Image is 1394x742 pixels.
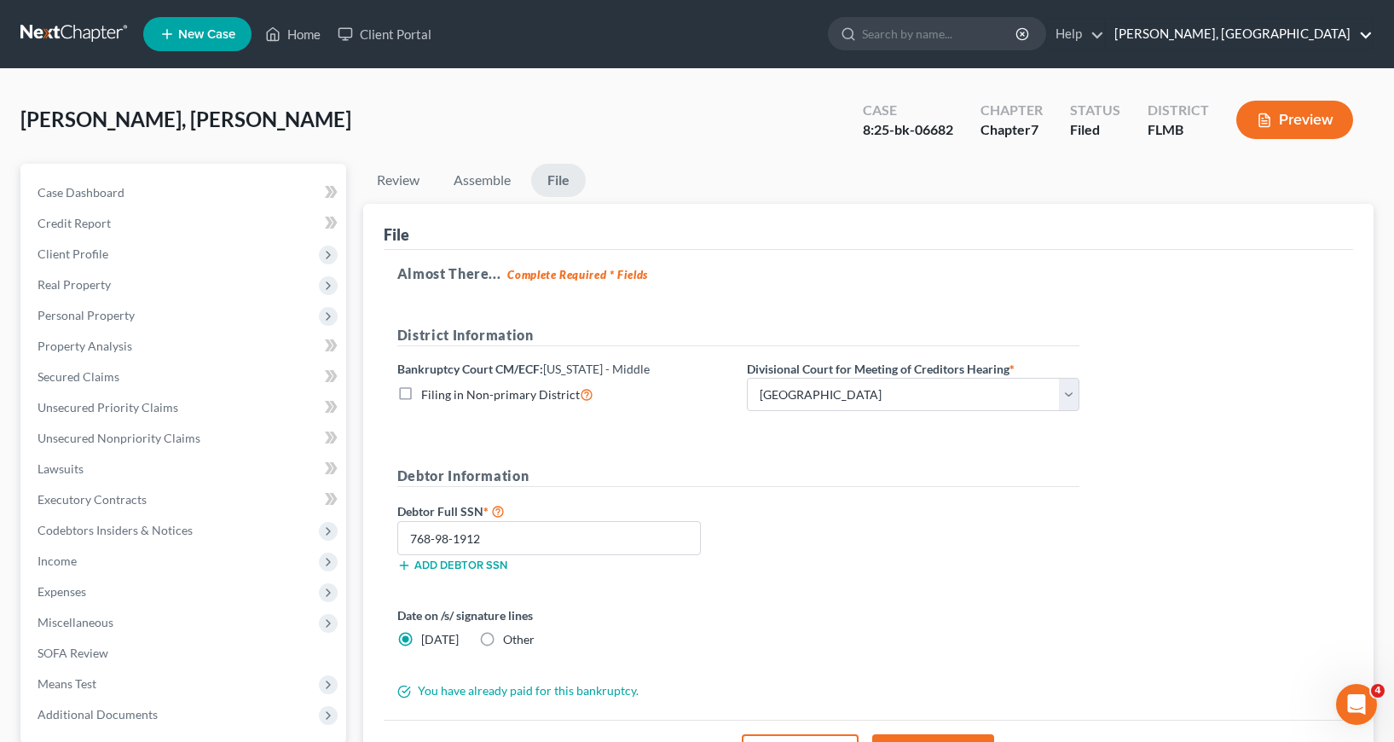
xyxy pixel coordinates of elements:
[178,28,235,41] span: New Case
[421,632,459,646] span: [DATE]
[38,554,77,568] span: Income
[980,120,1043,140] div: Chapter
[24,638,346,669] a: SOFA Review
[24,392,346,423] a: Unsecured Priority Claims
[24,331,346,362] a: Property Analysis
[503,632,535,646] span: Other
[24,362,346,392] a: Secured Claims
[38,431,200,445] span: Unsecured Nonpriority Claims
[421,387,580,402] span: Filing in Non-primary District
[543,362,650,376] span: [US_STATE] - Middle
[38,492,147,507] span: Executory Contracts
[397,264,1339,284] h5: Almost There...
[1031,121,1038,137] span: 7
[1148,120,1209,140] div: FLMB
[440,164,524,197] a: Assemble
[980,101,1043,120] div: Chapter
[38,339,132,353] span: Property Analysis
[38,646,108,660] span: SOFA Review
[38,676,96,691] span: Means Test
[38,584,86,599] span: Expenses
[24,208,346,239] a: Credit Report
[1336,684,1377,725] iframe: Intercom live chat
[397,325,1079,346] h5: District Information
[38,400,178,414] span: Unsecured Priority Claims
[1236,101,1353,139] button: Preview
[389,501,738,521] label: Debtor Full SSN
[38,277,111,292] span: Real Property
[38,246,108,261] span: Client Profile
[384,224,409,245] div: File
[507,268,648,281] strong: Complete Required * Fields
[863,120,953,140] div: 8:25-bk-06682
[38,308,135,322] span: Personal Property
[531,164,586,197] a: File
[38,216,111,230] span: Credit Report
[257,19,329,49] a: Home
[397,466,1079,487] h5: Debtor Information
[862,18,1018,49] input: Search by name...
[1070,101,1120,120] div: Status
[397,606,730,624] label: Date on /s/ signature lines
[24,177,346,208] a: Case Dashboard
[1371,684,1385,698] span: 4
[1106,19,1373,49] a: [PERSON_NAME], [GEOGRAPHIC_DATA]
[863,101,953,120] div: Case
[38,369,119,384] span: Secured Claims
[397,559,507,572] button: Add debtor SSN
[24,454,346,484] a: Lawsuits
[38,707,158,722] span: Additional Documents
[1047,19,1104,49] a: Help
[363,164,433,197] a: Review
[24,423,346,454] a: Unsecured Nonpriority Claims
[38,185,124,200] span: Case Dashboard
[38,523,193,537] span: Codebtors Insiders & Notices
[24,484,346,515] a: Executory Contracts
[20,107,351,131] span: [PERSON_NAME], [PERSON_NAME]
[1070,120,1120,140] div: Filed
[38,461,84,476] span: Lawsuits
[397,360,650,378] label: Bankruptcy Court CM/ECF:
[38,615,113,629] span: Miscellaneous
[1148,101,1209,120] div: District
[329,19,440,49] a: Client Portal
[747,360,1015,378] label: Divisional Court for Meeting of Creditors Hearing
[389,682,1088,699] div: You have already paid for this bankruptcy.
[397,521,701,555] input: XXX-XX-XXXX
